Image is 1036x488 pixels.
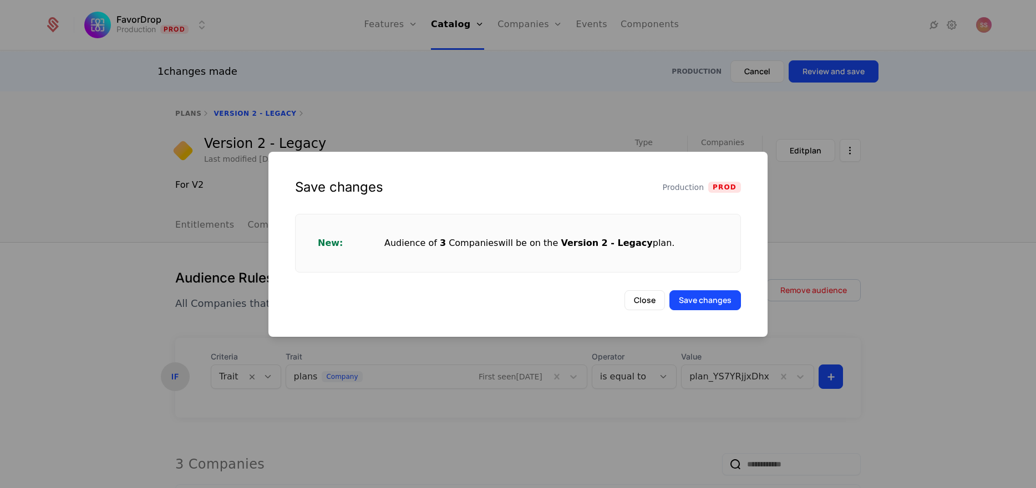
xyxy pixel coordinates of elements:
[295,178,383,196] div: Save changes
[624,290,665,310] button: Close
[708,182,741,193] span: Prod
[663,182,704,193] span: Production
[318,237,384,250] div: New:
[561,238,652,248] span: Version 2 - Legacy
[669,290,741,310] button: Save changes
[384,237,718,250] div: Audience of Companies will be on the plan.
[440,238,446,248] span: 3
